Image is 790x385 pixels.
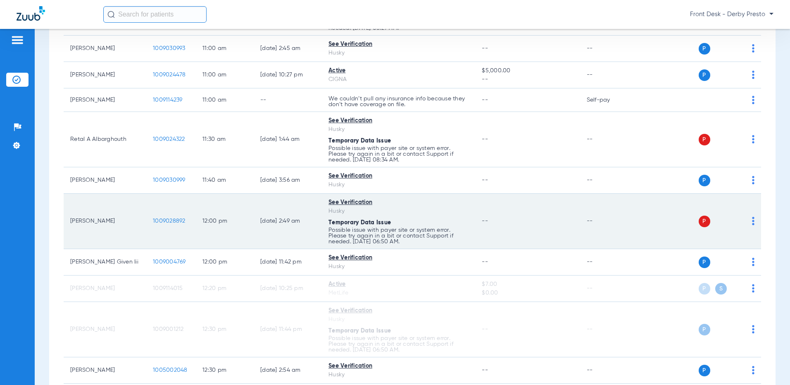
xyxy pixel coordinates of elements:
[482,280,573,289] span: $7.00
[328,172,469,181] div: See Verification
[580,167,636,194] td: --
[153,177,186,183] span: 1009030999
[580,249,636,276] td: --
[328,371,469,379] div: Husky
[328,125,469,134] div: Husky
[752,96,754,104] img: group-dot-blue.svg
[733,217,742,225] img: x.svg
[328,262,469,271] div: Husky
[196,249,254,276] td: 12:00 PM
[328,227,469,245] p: Possible issue with payer site or system error. Please try again in a bit or contact Support if n...
[103,6,207,23] input: Search for patients
[482,75,573,84] span: --
[196,357,254,384] td: 12:30 PM
[153,367,188,373] span: 1005002048
[699,283,710,295] span: P
[328,280,469,289] div: Active
[328,116,469,125] div: See Verification
[733,258,742,266] img: x.svg
[733,366,742,374] img: x.svg
[64,62,146,88] td: [PERSON_NAME]
[733,176,742,184] img: x.svg
[482,326,488,332] span: --
[254,62,322,88] td: [DATE] 10:27 PM
[254,249,322,276] td: [DATE] 11:42 PM
[64,88,146,112] td: [PERSON_NAME]
[328,145,469,163] p: Possible issue with payer site or system error. Please try again in a bit or contact Support if n...
[328,315,469,324] div: Husky
[328,335,469,353] p: Possible issue with payer site or system error. Please try again in a bit or contact Support if n...
[328,96,469,107] p: We couldn’t pull any insurance info because they don’t have coverage on file.
[64,249,146,276] td: [PERSON_NAME] Given Iii
[64,112,146,167] td: Retal A Albarghouth
[733,135,742,143] img: x.svg
[254,194,322,249] td: [DATE] 2:49 AM
[328,362,469,371] div: See Verification
[733,44,742,52] img: x.svg
[107,11,115,18] img: Search Icon
[196,88,254,112] td: 11:00 AM
[715,283,727,295] span: S
[328,138,391,144] span: Temporary Data Issue
[699,134,710,145] span: P
[254,112,322,167] td: [DATE] 1:44 AM
[11,35,24,45] img: hamburger-icon
[196,167,254,194] td: 11:40 AM
[64,36,146,62] td: [PERSON_NAME]
[254,276,322,302] td: [DATE] 10:25 PM
[64,276,146,302] td: [PERSON_NAME]
[482,136,488,142] span: --
[699,43,710,55] span: P
[482,45,488,51] span: --
[699,216,710,227] span: P
[580,357,636,384] td: --
[328,198,469,207] div: See Verification
[699,257,710,268] span: P
[17,6,45,21] img: Zuub Logo
[482,97,488,103] span: --
[153,97,183,103] span: 1009114239
[699,69,710,81] span: P
[328,220,391,226] span: Temporary Data Issue
[64,357,146,384] td: [PERSON_NAME]
[580,276,636,302] td: --
[254,167,322,194] td: [DATE] 3:56 AM
[699,365,710,376] span: P
[153,45,186,51] span: 1009030993
[196,112,254,167] td: 11:30 AM
[196,276,254,302] td: 12:20 PM
[580,62,636,88] td: --
[733,96,742,104] img: x.svg
[254,88,322,112] td: --
[328,75,469,84] div: CIGNA
[752,71,754,79] img: group-dot-blue.svg
[699,175,710,186] span: P
[196,194,254,249] td: 12:00 PM
[328,328,391,334] span: Temporary Data Issue
[64,302,146,357] td: [PERSON_NAME]
[328,49,469,57] div: Husky
[690,10,773,19] span: Front Desk - Derby Presto
[752,284,754,292] img: group-dot-blue.svg
[196,62,254,88] td: 11:00 AM
[254,357,322,384] td: [DATE] 2:54 AM
[254,302,322,357] td: [DATE] 11:44 PM
[482,67,573,75] span: $5,000.00
[580,194,636,249] td: --
[733,325,742,333] img: x.svg
[752,258,754,266] img: group-dot-blue.svg
[64,194,146,249] td: [PERSON_NAME]
[733,284,742,292] img: x.svg
[328,40,469,49] div: See Verification
[580,88,636,112] td: Self-pay
[752,135,754,143] img: group-dot-blue.svg
[752,176,754,184] img: group-dot-blue.svg
[580,302,636,357] td: --
[482,367,488,373] span: --
[64,167,146,194] td: [PERSON_NAME]
[328,67,469,75] div: Active
[749,345,790,385] div: Chat Widget
[482,289,573,297] span: $0.00
[752,44,754,52] img: group-dot-blue.svg
[153,218,186,224] span: 1009028892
